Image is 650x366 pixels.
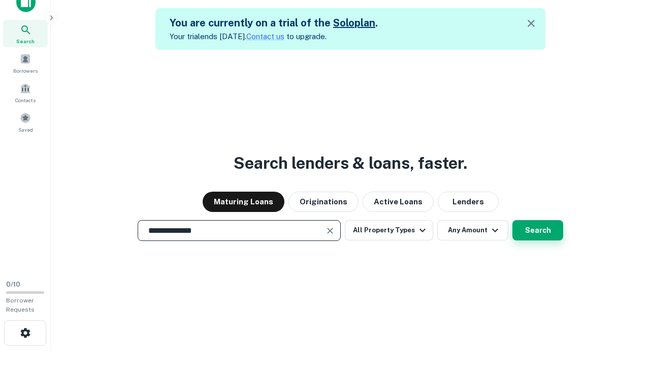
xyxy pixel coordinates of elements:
[512,220,563,240] button: Search
[437,220,508,240] button: Any Amount
[438,192,499,212] button: Lenders
[3,20,48,47] a: Search
[16,37,35,45] span: Search
[599,285,650,333] iframe: Chat Widget
[333,17,375,29] a: Soloplan
[6,281,20,288] span: 0 / 10
[345,220,433,240] button: All Property Types
[323,224,337,238] button: Clear
[363,192,434,212] button: Active Loans
[6,297,35,313] span: Borrower Requests
[3,108,48,136] a: Saved
[3,49,48,77] a: Borrowers
[13,67,38,75] span: Borrowers
[288,192,359,212] button: Originations
[3,79,48,106] a: Contacts
[170,15,378,30] h5: You are currently on a trial of the .
[246,32,284,41] a: Contact us
[15,96,36,104] span: Contacts
[203,192,284,212] button: Maturing Loans
[18,126,33,134] span: Saved
[170,30,378,43] p: Your trial ends [DATE]. to upgrade.
[234,151,467,175] h3: Search lenders & loans, faster.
